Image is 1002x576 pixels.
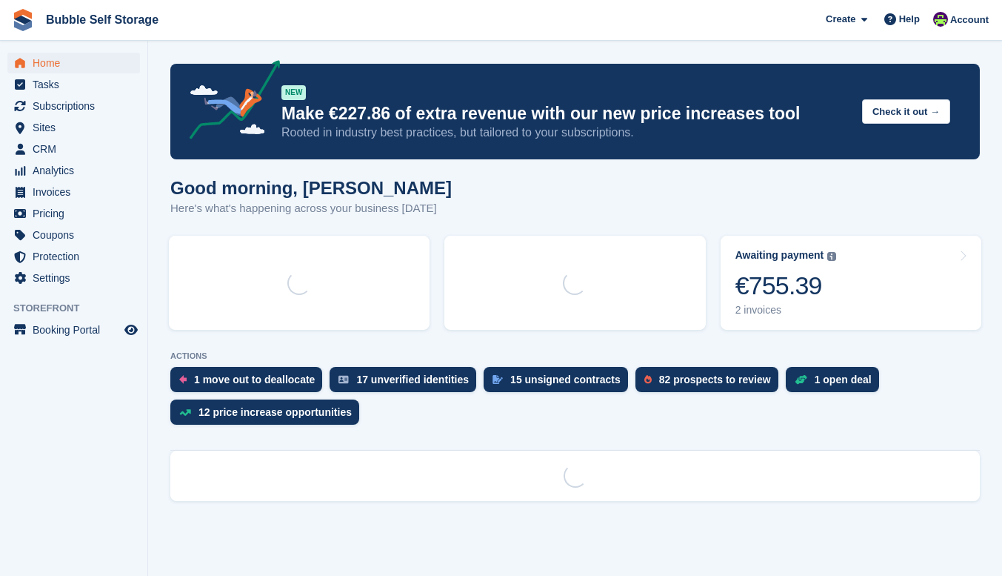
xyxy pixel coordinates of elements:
[281,103,850,125] p: Make €227.86 of extra revenue with our new price increases tool
[33,203,121,224] span: Pricing
[12,9,34,31] img: stora-icon-8386f47178a22dfd0bd8f6a31ec36ba5ce8667c1dd55bd0f319d3a0aa187defe.svg
[170,400,367,432] a: 12 price increase opportunities
[33,246,121,267] span: Protection
[659,374,771,385] div: 82 prospects to review
[356,374,469,385] div: 17 unverified identities
[484,367,635,400] a: 15 unsigned contracts
[33,225,121,245] span: Coupons
[786,367,886,400] a: 1 open deal
[933,12,948,27] img: Tom Gilmore
[177,60,281,145] img: price-adjustments-announcement-icon-8257ccfd72463d97f412b2fc003d46551f7dbcb40ab6d574587a9cd5c0d94...
[122,321,140,339] a: Preview store
[795,374,807,385] img: deal-1b604bf984904fb50ccaf53a9ad4b4a5d6e5aea283cecdc64d6e3604feb123c2.svg
[7,96,140,116] a: menu
[179,375,187,384] img: move_outs_to_deallocate_icon-f764333ba52eb49d3ac5e1228854f67142a1ed5810a6f6cc68b1a99e826820c5.svg
[179,409,191,416] img: price_increase_opportunities-93ffe204e8149a01c8c9dc8f82e8f89637d9d84a8eef4429ea346261dce0b2c0.svg
[735,249,824,262] div: Awaiting payment
[815,374,872,385] div: 1 open deal
[40,7,164,32] a: Bubble Self Storage
[492,375,503,384] img: contract_signature_icon-13c848040528278c33f63329250d36e43548de30e8caae1d1a13099fd9432cc5.svg
[7,53,140,73] a: menu
[7,139,140,159] a: menu
[170,178,452,198] h1: Good morning, [PERSON_NAME]
[7,246,140,267] a: menu
[13,301,147,316] span: Storefront
[33,268,121,288] span: Settings
[827,252,836,261] img: icon-info-grey-7440780725fd019a000dd9b08b2336e03edf1995a4989e88bcd33f0948082b44.svg
[281,85,306,100] div: NEW
[899,12,920,27] span: Help
[33,53,121,73] span: Home
[33,139,121,159] span: CRM
[510,374,621,385] div: 15 unsigned contracts
[170,367,330,400] a: 1 move out to deallocate
[7,74,140,95] a: menu
[194,374,315,385] div: 1 move out to deallocate
[635,367,786,400] a: 82 prospects to review
[330,367,484,400] a: 17 unverified identities
[7,117,140,138] a: menu
[33,117,121,138] span: Sites
[7,268,140,288] a: menu
[33,96,121,116] span: Subscriptions
[281,125,850,141] p: Rooted in industry best practices, but tailored to your subscriptions.
[33,320,121,340] span: Booking Portal
[826,12,855,27] span: Create
[338,375,349,384] img: verify_identity-adf6edd0f0f0b5bbfe63781bf79b02c33cf7c696d77639b501bdc392416b5a36.svg
[7,160,140,181] a: menu
[950,13,989,27] span: Account
[170,200,452,217] p: Here's what's happening across your business [DATE]
[735,271,837,301] div: €755.39
[33,74,121,95] span: Tasks
[170,351,980,361] p: ACTIONS
[721,236,981,330] a: Awaiting payment €755.39 2 invoices
[7,320,140,340] a: menu
[735,304,837,317] div: 2 invoices
[7,203,140,224] a: menu
[7,225,140,245] a: menu
[7,182,140,202] a: menu
[33,182,121,202] span: Invoices
[198,406,352,418] div: 12 price increase opportunities
[862,99,950,124] button: Check it out →
[33,160,121,181] span: Analytics
[644,375,652,384] img: prospect-51fa495bee0391a8d652442698ab0144808aea92771e9ea1ae160a38d050c398.svg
